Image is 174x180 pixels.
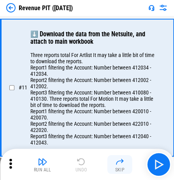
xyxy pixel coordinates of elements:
div: Revenue PIT ([DATE]) [19,4,73,12]
button: Run All [30,155,55,174]
div: Skip [115,168,125,172]
h3: ⬇️ Download the data from the Netsuite, and attach to main workbook [30,30,158,45]
img: Back [6,3,16,12]
img: Settings menu [158,3,168,12]
img: Support [148,5,155,11]
div: Run All [34,168,51,172]
img: Skip [115,157,125,166]
p: Three reports total For Artlist It may take a little bit of time to download the reports. Report1... [30,52,158,146]
span: # 11 [19,84,27,91]
button: Skip [107,155,132,174]
img: Run All [38,157,47,166]
img: Main button [152,158,165,171]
